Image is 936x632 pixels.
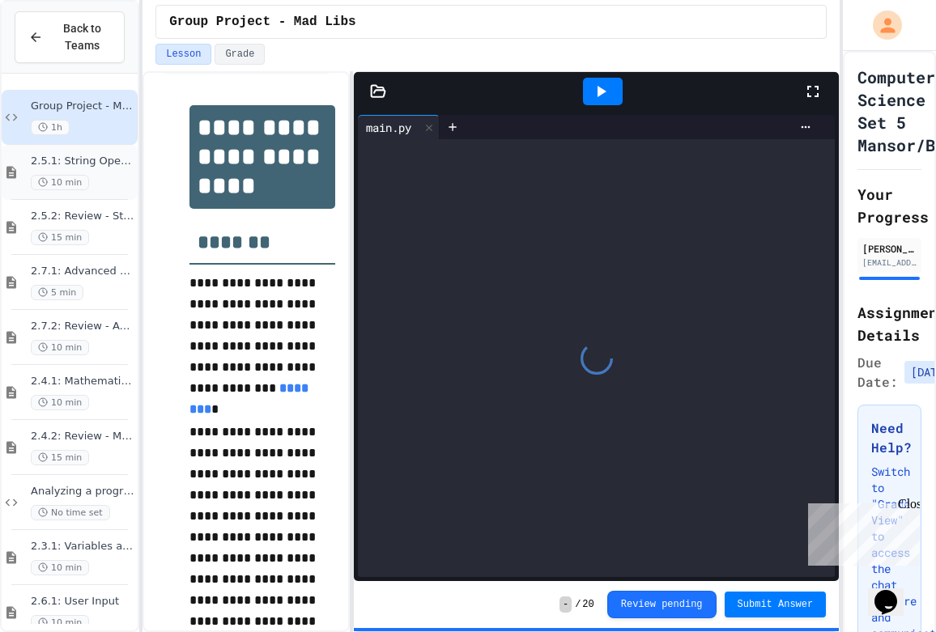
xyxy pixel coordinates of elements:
span: 1h [31,120,70,135]
iframe: chat widget [868,567,920,616]
span: Due Date: [857,353,898,392]
span: - [559,596,572,613]
button: Review pending [607,591,717,618]
h3: Need Help? [871,418,908,457]
span: 2.7.1: Advanced Math [31,265,134,278]
iframe: chat widget [802,497,920,566]
button: Grade [215,44,265,65]
span: 20 [582,598,594,611]
span: Submit Answer [738,598,814,611]
button: Lesson [155,44,211,65]
span: Group Project - Mad Libs [169,12,355,32]
span: 2.5.1: String Operators [31,155,134,168]
span: 10 min [31,560,89,575]
span: 10 min [31,340,89,355]
span: 2.4.2: Review - Mathematical Operators [31,430,134,443]
div: main.py [358,115,440,139]
span: 2.4.1: Mathematical Operators [31,375,134,388]
span: 10 min [31,395,89,410]
h2: Assignment Details [857,301,921,346]
h2: Your Progress [857,183,921,228]
span: 2.3.1: Variables and Data Types [31,540,134,554]
span: 2.6.1: User Input [31,595,134,609]
div: [EMAIL_ADDRESS][DOMAIN_NAME] [862,257,917,269]
div: My Account [856,6,906,44]
span: 15 min [31,450,89,465]
div: [PERSON_NAME] [862,241,917,256]
span: 10 min [31,615,89,630]
button: Submit Answer [725,592,827,617]
span: 2.5.2: Review - String Operators [31,210,134,223]
span: Group Project - Mad Libs [31,100,134,113]
div: Chat with us now!Close [6,6,112,103]
span: 10 min [31,175,89,190]
span: 15 min [31,230,89,245]
span: Analyzing a programming problem part 2 [31,485,134,498]
span: No time set [31,505,110,520]
span: Back to Teams [53,20,111,54]
button: Back to Teams [15,11,125,63]
span: / [575,598,581,611]
div: main.py [358,119,419,136]
span: 2.7.2: Review - Advanced Math [31,320,134,333]
span: 5 min [31,285,83,300]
